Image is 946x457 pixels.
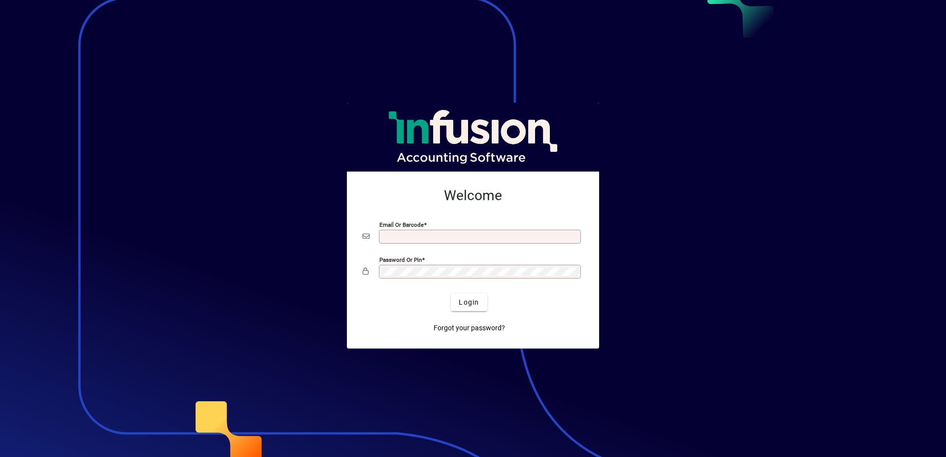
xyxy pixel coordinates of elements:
[363,187,583,204] h2: Welcome
[451,293,487,311] button: Login
[430,319,509,337] a: Forgot your password?
[434,323,505,333] span: Forgot your password?
[459,297,479,308] span: Login
[379,221,424,228] mat-label: Email or Barcode
[379,256,422,263] mat-label: Password or Pin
